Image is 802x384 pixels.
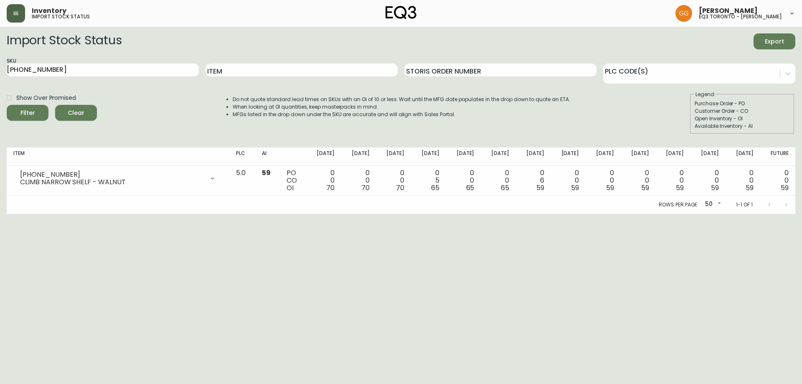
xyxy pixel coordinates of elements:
[481,147,516,166] th: [DATE]
[592,169,614,192] div: 0 0
[695,107,790,115] div: Customer Order - CO
[13,169,223,188] div: [PHONE_NUMBER]CLIMB NARROW SHELF - WALNUT
[326,183,335,193] span: 70
[361,183,370,193] span: 70
[313,169,335,192] div: 0 0
[536,183,544,193] span: 59
[641,183,649,193] span: 59
[656,147,691,166] th: [DATE]
[621,147,656,166] th: [DATE]
[695,100,790,107] div: Purchase Order - PO
[699,14,782,19] h5: eq3 toronto - [PERSON_NAME]
[695,122,790,130] div: Available Inventory - AI
[62,108,90,118] span: Clear
[7,33,122,49] h2: Import Stock Status
[466,183,475,193] span: 65
[20,178,204,186] div: CLIMB NARROW SHELF - WALNUT
[233,96,570,103] li: Do not quote standard lead times on SKUs with an OI of 10 or less. Wait until the MFG date popula...
[32,8,66,14] span: Inventory
[16,94,76,102] span: Show Over Promised
[233,111,570,118] li: MFGs listed in the drop down under the SKU are accurate and will align with Sales Portal.
[383,169,405,192] div: 0 0
[695,91,715,98] legend: Legend
[501,183,509,193] span: 65
[699,8,758,14] span: [PERSON_NAME]
[551,147,586,166] th: [DATE]
[697,169,719,192] div: 0 0
[586,147,621,166] th: [DATE]
[20,171,204,178] div: [PHONE_NUMBER]
[781,183,789,193] span: 59
[606,183,614,193] span: 59
[659,201,698,209] p: Rows per page:
[7,147,229,166] th: Item
[516,147,551,166] th: [DATE]
[287,183,294,193] span: OI
[418,169,439,192] div: 0 5
[376,147,411,166] th: [DATE]
[695,115,790,122] div: Open Inventory - OI
[262,168,271,178] span: 59
[7,105,48,121] button: Filter
[348,169,370,192] div: 0 0
[690,147,726,166] th: [DATE]
[662,169,684,192] div: 0 0
[711,183,719,193] span: 59
[55,105,97,121] button: Clear
[754,33,795,49] button: Export
[453,169,475,192] div: 0 0
[341,147,376,166] th: [DATE]
[233,103,570,111] li: When looking at OI quantities, keep masterpacks in mind.
[675,5,692,22] img: dbfc93a9366efef7dcc9a31eef4d00a7
[732,169,754,192] div: 0 0
[229,147,255,166] th: PLC
[306,147,341,166] th: [DATE]
[760,147,795,166] th: Future
[760,36,789,47] span: Export
[627,169,649,192] div: 0 0
[396,183,404,193] span: 70
[446,147,481,166] th: [DATE]
[767,169,789,192] div: 0 0
[726,147,761,166] th: [DATE]
[736,201,753,209] p: 1-1 of 1
[229,166,255,196] td: 5.0
[386,6,416,19] img: logo
[255,147,280,166] th: AI
[523,169,544,192] div: 0 6
[558,169,579,192] div: 0 0
[287,169,300,192] div: PO CO
[431,183,439,193] span: 65
[746,183,754,193] span: 59
[571,183,579,193] span: 59
[702,198,723,211] div: 50
[32,14,90,19] h5: import stock status
[487,169,509,192] div: 0 0
[411,147,446,166] th: [DATE]
[676,183,684,193] span: 59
